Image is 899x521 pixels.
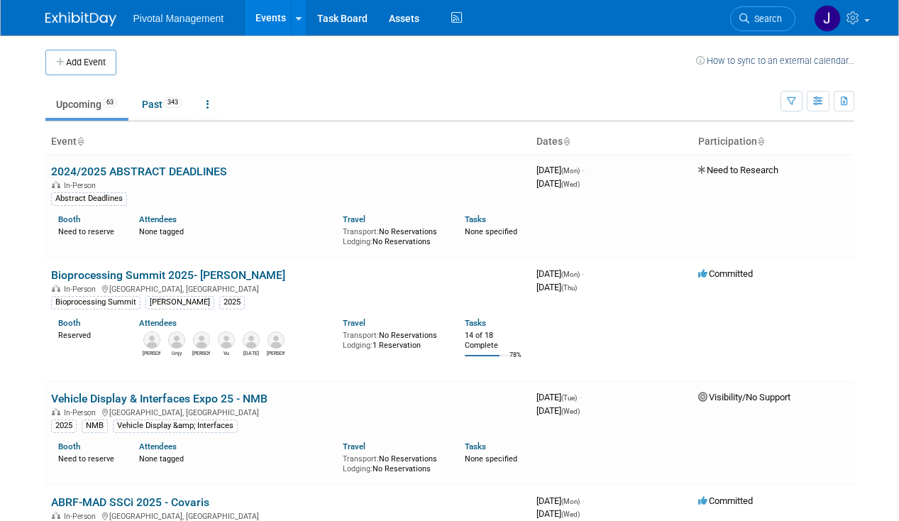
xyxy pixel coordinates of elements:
div: [GEOGRAPHIC_DATA], [GEOGRAPHIC_DATA] [51,510,525,521]
div: NMB [82,419,108,432]
a: Booth [58,214,80,224]
span: Transport: [343,227,379,236]
div: 14 of 18 Complete [465,331,525,350]
img: Raja Srinivas [243,331,260,349]
a: Tasks [465,442,486,451]
img: In-Person Event [52,408,60,415]
a: Tasks [465,318,486,328]
span: 343 [163,97,182,108]
a: 2024/2025 ABSTRACT DEADLINES [51,165,227,178]
span: [DATE] [536,405,580,416]
div: Traci Haddock [192,349,210,357]
div: [GEOGRAPHIC_DATA], [GEOGRAPHIC_DATA] [51,406,525,417]
a: Upcoming63 [45,91,128,118]
span: Visibility/No Support [698,392,790,402]
div: [GEOGRAPHIC_DATA], [GEOGRAPHIC_DATA] [51,283,525,294]
span: Transport: [343,331,379,340]
span: In-Person [64,512,100,521]
span: (Mon) [561,270,580,278]
div: None tagged [139,224,332,237]
span: - [579,392,581,402]
span: [DATE] [536,282,577,292]
img: In-Person Event [52,181,60,188]
div: [PERSON_NAME] [145,296,214,309]
a: Travel [343,318,365,328]
th: Dates [531,130,693,154]
span: None specified [465,227,517,236]
a: Bioprocessing Summit 2025- [PERSON_NAME] [51,268,285,282]
a: Attendees [139,318,177,328]
a: Travel [343,214,365,224]
a: Booth [58,318,80,328]
span: Committed [698,268,753,279]
span: In-Person [64,408,100,417]
a: Attendees [139,214,177,224]
img: In-Person Event [52,285,60,292]
div: Vu Nguyen [217,349,235,357]
span: [DATE] [536,268,584,279]
button: Add Event [45,50,116,75]
span: (Wed) [561,407,580,415]
th: Participation [693,130,854,154]
div: Reserved [58,328,118,341]
a: ABRF-MAD SSCi 2025 - Covaris [51,495,209,509]
span: (Tue) [561,394,577,402]
span: - [582,495,584,506]
a: Past343 [131,91,193,118]
span: In-Person [64,181,100,190]
span: None specified [465,454,517,464]
span: (Wed) [561,510,580,518]
span: 63 [102,97,118,108]
span: [DATE] [536,495,584,506]
span: [DATE] [536,508,580,519]
div: Omar El-Ghouch [143,349,160,357]
div: Raja Srinivas [242,349,260,357]
div: No Reservations No Reservations [343,224,443,246]
span: Pivotal Management [133,13,224,24]
a: Booth [58,442,80,451]
div: Abstract Deadlines [51,192,127,205]
span: - [582,165,584,175]
div: 2025 [51,419,77,432]
a: Attendees [139,442,177,451]
div: Kevin LeShane [267,349,285,357]
a: Sort by Start Date [563,136,570,147]
div: No Reservations No Reservations [343,451,443,473]
span: Search [749,13,782,24]
div: Bioprocessing Summit [51,296,140,309]
span: (Thu) [561,284,577,292]
a: Vehicle Display & Interfaces Expo 25 - NMB [51,392,268,405]
img: Unjy Park [168,331,185,349]
div: Unjy Park [167,349,185,357]
span: - [582,268,584,279]
img: Kevin LeShane [268,331,285,349]
img: Vu Nguyen [218,331,235,349]
span: [DATE] [536,392,581,402]
a: Search [730,6,795,31]
span: Lodging: [343,464,373,473]
span: Lodging: [343,341,373,350]
span: (Mon) [561,167,580,175]
td: 78% [509,351,522,371]
a: Sort by Participation Type [757,136,764,147]
span: (Wed) [561,180,580,188]
div: Vehicle Display &amp; Interfaces [113,419,238,432]
th: Event [45,130,531,154]
div: 2025 [219,296,245,309]
span: (Mon) [561,498,580,505]
img: Traci Haddock [193,331,210,349]
span: Committed [698,495,753,506]
span: [DATE] [536,165,584,175]
a: How to sync to an external calendar... [696,55,854,66]
a: Travel [343,442,365,451]
img: ExhibitDay [45,12,116,26]
img: In-Person Event [52,512,60,519]
div: None tagged [139,451,332,464]
img: Jessica Gatton [814,5,841,32]
div: Need to reserve [58,451,118,464]
div: Need to reserve [58,224,118,237]
span: Transport: [343,454,379,464]
a: Tasks [465,214,486,224]
a: Sort by Event Name [77,136,84,147]
div: No Reservations 1 Reservation [343,328,443,350]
